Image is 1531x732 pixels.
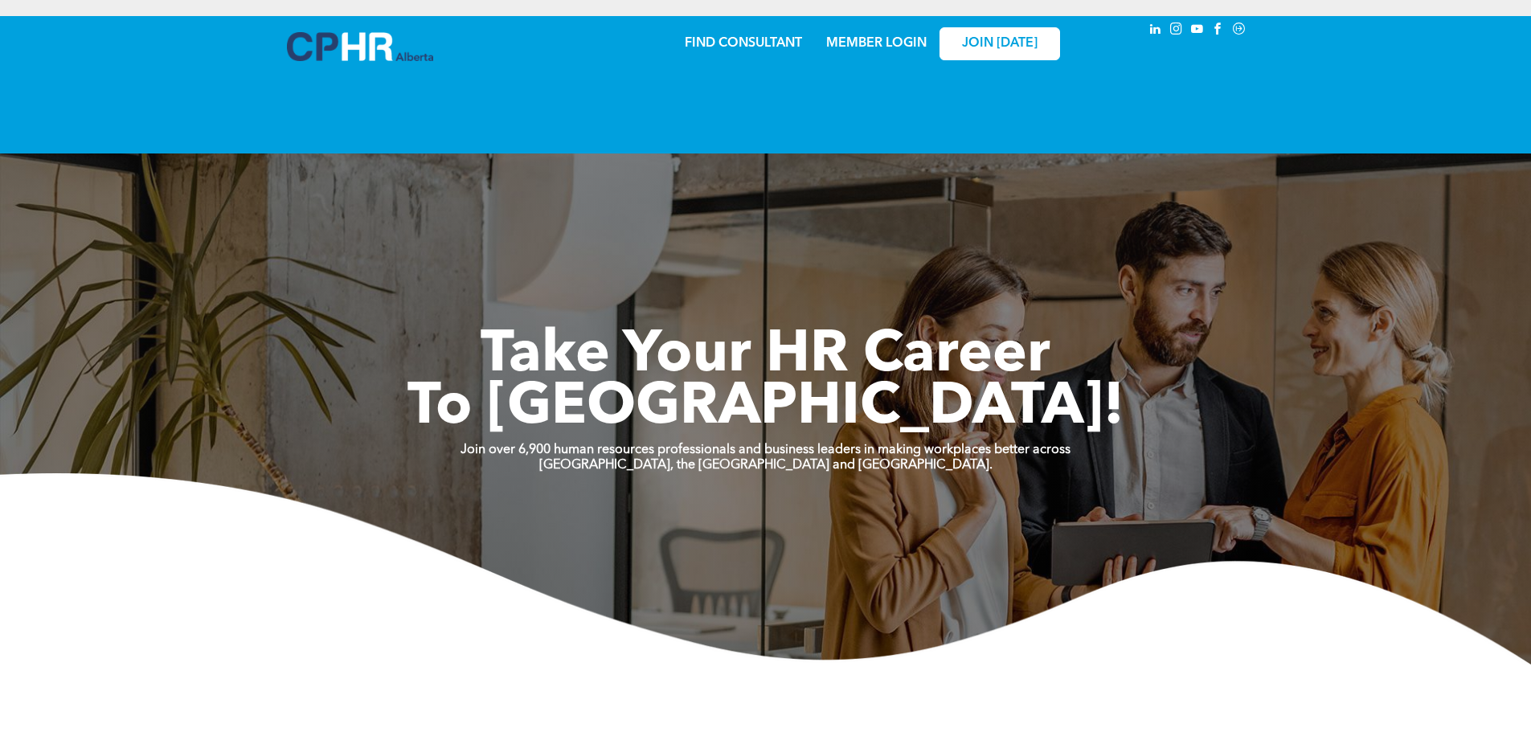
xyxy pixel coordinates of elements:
[1168,20,1185,42] a: instagram
[826,37,927,50] a: MEMBER LOGIN
[1147,20,1165,42] a: linkedin
[481,327,1050,385] span: Take Your HR Career
[461,444,1070,456] strong: Join over 6,900 human resources professionals and business leaders in making workplaces better ac...
[962,36,1038,51] span: JOIN [DATE]
[1189,20,1206,42] a: youtube
[685,37,802,50] a: FIND CONSULTANT
[1210,20,1227,42] a: facebook
[939,27,1060,60] a: JOIN [DATE]
[407,379,1124,437] span: To [GEOGRAPHIC_DATA]!
[287,32,433,61] img: A blue and white logo for cp alberta
[539,459,993,472] strong: [GEOGRAPHIC_DATA], the [GEOGRAPHIC_DATA] and [GEOGRAPHIC_DATA].
[1230,20,1248,42] a: Social network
